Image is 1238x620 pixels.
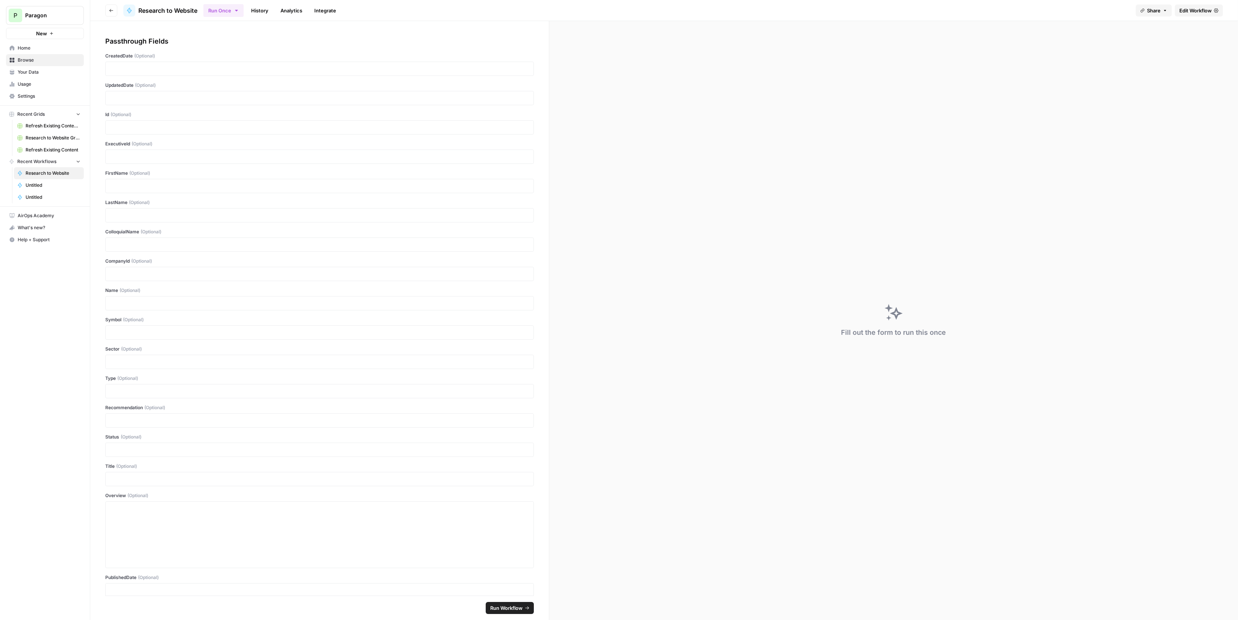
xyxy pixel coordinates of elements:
button: What's new? [6,222,84,234]
label: Status [105,434,534,440]
span: New [36,30,47,37]
a: Browse [6,54,84,66]
span: Browse [18,57,80,64]
a: Settings [6,90,84,102]
a: Research to Website [123,5,197,17]
span: (Optional) [123,316,144,323]
label: Overview [105,492,534,499]
label: Sector [105,346,534,352]
button: Run Once [203,4,244,17]
a: Usage [6,78,84,90]
a: History [247,5,273,17]
a: Research to Website Grid (1) [14,132,84,144]
span: Paragon [25,12,71,19]
label: Recommendation [105,404,534,411]
span: Research to Website [138,6,197,15]
span: Recent Grids [17,111,45,118]
span: Untitled [26,194,80,201]
label: Type [105,375,534,382]
label: Symbol [105,316,534,323]
span: (Optional) [121,346,142,352]
label: Title [105,463,534,470]
span: AirOps Academy [18,212,80,219]
a: Research to Website [14,167,84,179]
span: Research to Website [26,170,80,177]
a: Refresh Existing Content [14,144,84,156]
button: Recent Grids [6,109,84,120]
span: (Optional) [134,53,155,59]
a: Untitled [14,179,84,191]
button: Workspace: Paragon [6,6,84,25]
label: CreatedDate [105,53,534,59]
label: Name [105,287,534,294]
span: (Optional) [120,287,140,294]
button: New [6,28,84,39]
div: What's new? [6,222,83,233]
span: Refresh Existing Content [26,147,80,153]
span: Untitled [26,182,80,189]
a: Home [6,42,84,54]
span: Your Data [18,69,80,76]
span: Help + Support [18,236,80,243]
button: Help + Support [6,234,84,246]
span: (Optional) [117,375,138,382]
span: Refresh Existing Content (1) [26,122,80,129]
a: Analytics [276,5,307,17]
a: Integrate [310,5,341,17]
span: Recent Workflows [17,158,56,165]
button: Run Workflow [486,602,534,614]
div: Passthrough Fields [105,36,534,47]
span: (Optional) [116,463,137,470]
div: Fill out the form to run this once [841,327,946,338]
label: LastName [105,199,534,206]
label: Id [105,111,534,118]
span: (Optional) [129,199,150,206]
label: CompanyId [105,258,534,265]
button: Share [1136,5,1172,17]
label: FirstName [105,170,534,177]
label: ExecutiveId [105,141,534,147]
a: Your Data [6,66,84,78]
a: Refresh Existing Content (1) [14,120,84,132]
label: PublishedDate [105,574,534,581]
span: (Optional) [129,170,150,177]
a: Untitled [14,191,84,203]
span: (Optional) [144,404,165,411]
label: UpdatedDate [105,82,534,89]
a: Edit Workflow [1175,5,1223,17]
span: Edit Workflow [1179,7,1212,14]
span: Settings [18,93,80,100]
span: (Optional) [127,492,148,499]
span: Research to Website Grid (1) [26,135,80,141]
span: (Optional) [132,141,152,147]
span: (Optional) [135,82,156,89]
span: Run Workflow [490,604,523,612]
span: Usage [18,81,80,88]
span: (Optional) [131,258,152,265]
span: Home [18,45,80,51]
span: (Optional) [121,434,141,440]
span: (Optional) [138,574,159,581]
span: Share [1147,7,1161,14]
button: Recent Workflows [6,156,84,167]
span: (Optional) [111,111,131,118]
span: P [14,11,17,20]
span: (Optional) [141,228,161,235]
a: AirOps Academy [6,210,84,222]
label: ColloquialName [105,228,534,235]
